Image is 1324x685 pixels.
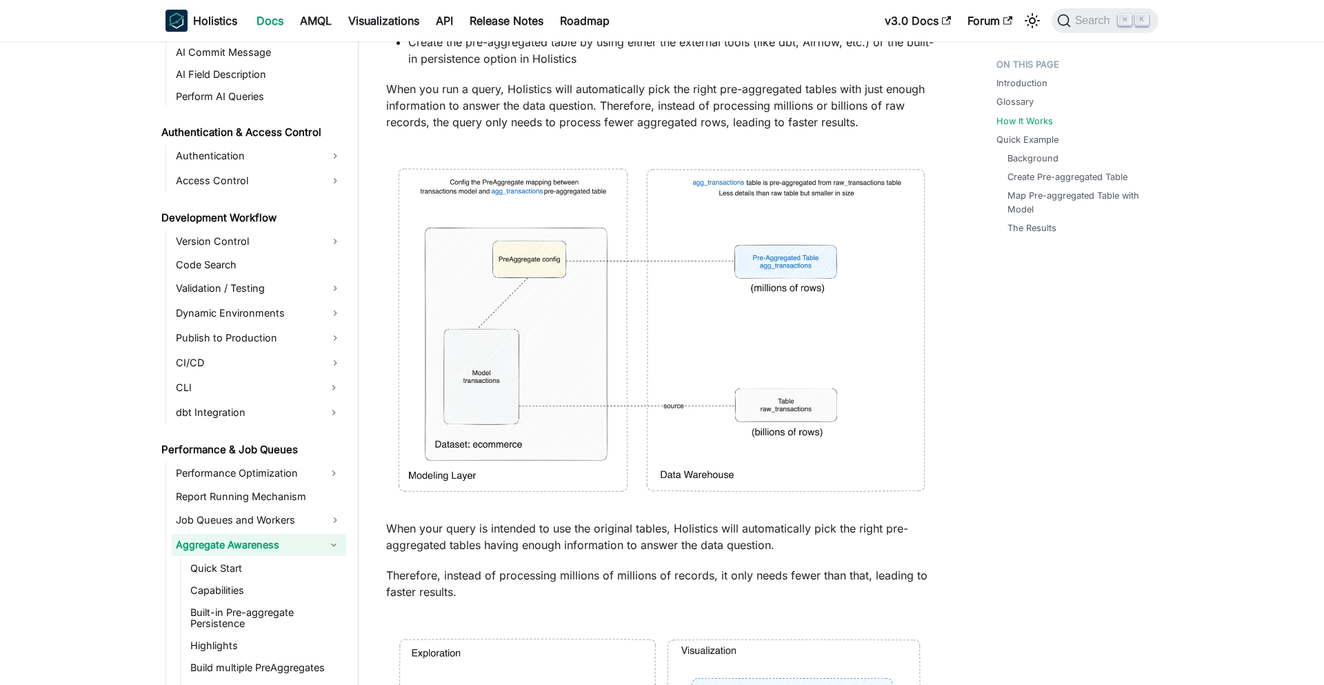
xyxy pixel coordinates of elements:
a: Highlights [186,636,346,655]
nav: Docs sidebar [152,41,359,685]
kbd: K [1135,14,1149,26]
a: AI Field Description [172,65,346,84]
a: Access Control [172,170,346,192]
a: Version Control [172,230,346,252]
a: Quick Start [186,559,346,578]
img: How it works - Pre-aggregate [386,144,941,516]
button: Expand sidebar category 'Performance Optimization' [321,462,346,484]
a: Performance Optimization [172,462,321,484]
a: Dynamic Environments [172,302,346,324]
a: HolisticsHolistics [165,10,237,32]
a: API [428,10,461,32]
a: Visualizations [340,10,428,32]
p: When your query is intended to use the original tables, Holistics will automatically pick the rig... [386,520,941,553]
a: Development Workflow [157,208,346,228]
p: Therefore, instead of processing millions of millions of records, it only needs fewer than that, ... [386,567,941,600]
a: Background [1007,152,1059,165]
li: Create the pre-aggregated table by using either the external tools (like dbt, Airflow, etc.) or t... [408,34,941,67]
a: Job Queues and Workers [172,509,346,531]
button: Collapse sidebar category 'Aggregate Awareness' [321,534,346,556]
a: Authentication [172,145,346,167]
a: How It Works [996,115,1053,128]
kbd: ⌘ [1118,14,1132,26]
a: Code Search [172,255,346,275]
button: Switch between dark and light mode (currently light mode) [1021,10,1043,32]
a: CI/CD [172,352,346,374]
a: Roadmap [552,10,618,32]
a: Validation / Testing [172,277,346,299]
a: dbt Integration [172,401,321,424]
button: Expand sidebar category 'dbt Integration' [321,401,346,424]
a: Introduction [996,77,1047,90]
a: v3.0 Docs [876,10,959,32]
b: Holistics [193,12,237,29]
img: Holistics [165,10,188,32]
a: Glossary [996,95,1034,108]
span: Search [1071,14,1119,27]
a: Publish to Production [172,327,346,349]
a: Perform AI Queries [172,87,346,106]
a: Report Running Mechanism [172,487,346,506]
a: AI Commit Message [172,43,346,62]
a: Performance & Job Queues [157,440,346,459]
a: Release Notes [461,10,552,32]
a: Forum [959,10,1021,32]
button: Search (Command+K) [1052,8,1158,33]
a: Quick Example [996,133,1059,146]
a: CLI [172,377,321,399]
a: Docs [248,10,292,32]
button: Expand sidebar category 'CLI' [321,377,346,399]
a: Build multiple PreAggregates [186,658,346,677]
a: Built-in Pre-aggregate Persistence [186,603,346,633]
a: Map Pre-aggregated Table with Model [1007,189,1145,215]
a: Aggregate Awareness [172,534,321,556]
a: The Results [1007,221,1056,235]
a: Authentication & Access Control [157,123,346,142]
a: AMQL [292,10,340,32]
a: Capabilities [186,581,346,600]
a: Create Pre-aggregated Table [1007,170,1127,183]
p: When you run a query, Holistics will automatically pick the right pre-aggregated tables with just... [386,81,941,130]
